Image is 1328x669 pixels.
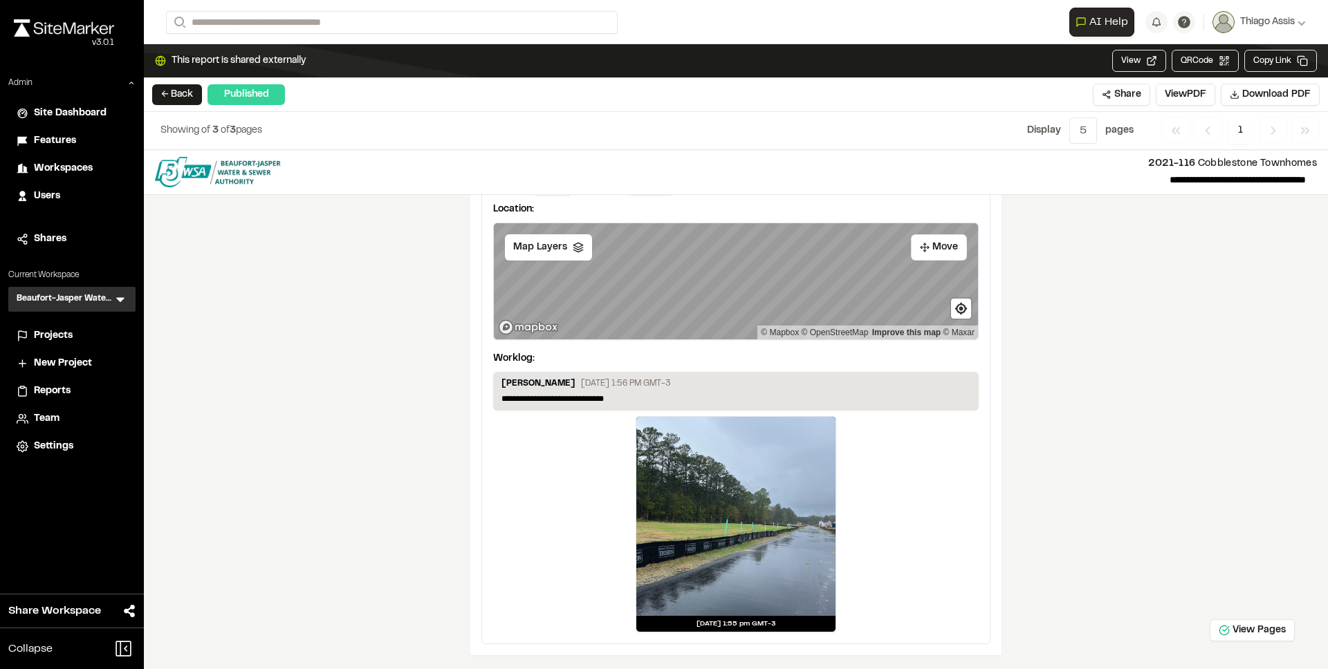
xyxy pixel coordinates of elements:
button: 5 [1069,117,1097,144]
span: Share Workspace [8,603,101,619]
p: of pages [160,123,262,138]
div: [DATE] 1:55 pm GMT-3 [636,616,836,632]
a: Shares [17,232,127,247]
button: Move [911,234,967,261]
a: Site Dashboard [17,106,127,121]
span: This report is shared externally [172,53,306,68]
p: page s [1105,123,1134,138]
span: Settings [34,439,73,454]
p: [DATE] 1:56 PM GMT-3 [581,377,671,390]
button: View Pages [1210,619,1295,641]
p: Display [1027,123,1061,138]
span: Team [34,411,59,426]
button: Download PDF [1221,84,1320,106]
span: Map Layers [513,240,567,255]
span: 2021-116 [1148,160,1195,168]
span: 3 [212,126,219,135]
span: Projects [34,328,73,343]
button: View [1112,50,1166,72]
a: Features [17,133,127,149]
span: Features [34,133,76,149]
button: QRCode [1172,50,1239,72]
a: Users [17,189,127,204]
p: Cobblestone Townhomes [292,156,1317,171]
span: AI Help [1089,14,1128,30]
canvas: Map [494,223,978,339]
span: Showing of [160,126,212,135]
button: Thiago Assis [1212,11,1306,33]
p: Worklog: [493,351,535,366]
p: [PERSON_NAME] [501,377,575,393]
p: Admin [8,77,33,89]
a: Workspaces [17,161,127,176]
p: Location: [493,202,979,217]
button: Share [1093,84,1150,106]
span: Workspaces [34,161,93,176]
div: Oh geez...please don't... [14,37,114,49]
nav: Navigation [1161,117,1320,144]
button: Open AI Assistant [1069,8,1134,37]
span: 3 [230,126,236,135]
button: Find my location [951,299,971,319]
span: Download PDF [1242,87,1311,102]
h3: Beaufort-Jasper Water & Sewer Authority [17,292,113,306]
span: Thiago Assis [1240,15,1295,30]
button: ← Back [152,84,202,105]
img: User [1212,11,1235,33]
span: Collapse [8,641,53,657]
span: 1 [1228,117,1253,144]
p: Current Workspace [8,269,136,281]
span: Shares [34,232,66,247]
button: Copy Link [1244,50,1317,72]
a: Settings [17,439,127,454]
a: [DATE] 1:55 pm GMT-3 [636,416,836,632]
button: Search [166,11,191,34]
a: Map feedback [872,328,941,337]
a: Mapbox [761,328,799,337]
img: file [155,157,281,187]
div: Published [207,84,285,105]
a: Team [17,411,127,426]
span: Site Dashboard [34,106,107,121]
a: Reports [17,384,127,399]
span: Reports [34,384,71,399]
a: New Project [17,356,127,371]
a: OpenStreetMap [802,328,869,337]
a: Projects [17,328,127,343]
div: Open AI Assistant [1069,8,1140,37]
img: rebrand.png [14,19,114,37]
a: Maxar [943,328,975,337]
button: ViewPDF [1156,84,1215,106]
span: New Project [34,356,92,371]
a: Mapbox logo [498,319,559,335]
span: Users [34,189,60,204]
